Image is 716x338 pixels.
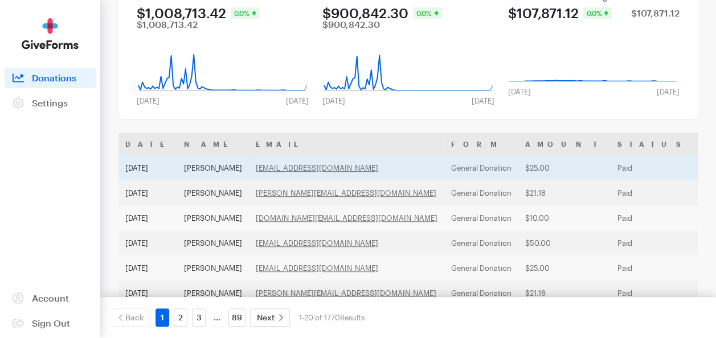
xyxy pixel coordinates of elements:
td: General Donation [444,155,518,180]
td: Paid [611,180,694,205]
div: [DATE] [316,96,352,105]
td: Paid [611,281,694,306]
div: $107,871.12 [631,9,680,18]
a: Settings [5,93,96,113]
span: Settings [32,97,68,108]
a: [EMAIL_ADDRESS][DOMAIN_NAME] [256,263,378,273]
td: Paid [611,155,694,180]
td: [DATE] [118,255,177,281]
td: $25.00 [518,255,611,281]
td: $50.00 [518,230,611,255]
a: Donations [5,68,96,88]
td: Paid [611,205,694,230]
td: [DATE] [118,281,177,306]
span: Donations [32,72,76,83]
div: $107,871.12 [508,6,578,20]
th: Form [444,133,518,155]
a: 3 [192,308,206,327]
td: Paid [611,255,694,281]
td: General Donation [444,255,518,281]
td: $10.00 [518,205,611,230]
a: [PERSON_NAME][EMAIL_ADDRESS][DOMAIN_NAME] [256,288,436,298]
td: [PERSON_NAME] [177,281,249,306]
a: [EMAIL_ADDRESS][DOMAIN_NAME] [256,238,378,248]
span: Account [32,292,69,303]
td: Paid [611,230,694,255]
span: Sign Out [32,318,70,328]
td: General Donation [444,205,518,230]
div: [DATE] [464,96,501,105]
div: [DATE] [650,87,686,96]
a: [EMAIL_ADDRESS][DOMAIN_NAME] [256,163,378,172]
td: [DATE] [118,155,177,180]
td: General Donation [444,230,518,255]
a: [DOMAIN_NAME][EMAIL_ADDRESS][DOMAIN_NAME] [256,213,437,222]
img: GiveForms [22,18,79,50]
div: [DATE] [130,96,166,105]
td: [DATE] [118,230,177,255]
th: Email [249,133,444,155]
td: $21.18 [518,281,611,306]
th: Amount [518,133,611,155]
div: $1,008,713.42 [137,20,198,29]
a: [PERSON_NAME][EMAIL_ADDRESS][DOMAIN_NAME] [256,188,436,197]
td: [PERSON_NAME] [177,230,249,255]
div: $900,842.30 [322,6,408,20]
td: [PERSON_NAME] [177,205,249,230]
div: 0.0% [583,7,612,19]
a: Next [250,308,290,327]
div: [DATE] [279,96,316,105]
div: 0.0% [231,7,260,19]
a: Account [5,288,96,308]
a: 89 [228,308,246,327]
td: General Donation [444,180,518,205]
div: 1-20 of 1770 [299,308,365,327]
div: [DATE] [501,87,537,96]
th: Status [611,133,694,155]
td: $25.00 [518,155,611,180]
th: Name [177,133,249,155]
td: [DATE] [118,180,177,205]
span: Next [257,311,275,324]
td: $21.18 [518,180,611,205]
td: [PERSON_NAME] [177,155,249,180]
a: Sign Out [5,313,96,333]
td: [DATE] [118,205,177,230]
td: [PERSON_NAME] [177,255,249,281]
div: $900,842.30 [322,20,380,29]
div: $1,008,713.42 [137,6,226,20]
span: Results [340,313,365,322]
div: 0.0% [413,7,442,19]
td: General Donation [444,281,518,306]
a: 2 [174,308,187,327]
td: [PERSON_NAME] [177,180,249,205]
th: Date [118,133,177,155]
